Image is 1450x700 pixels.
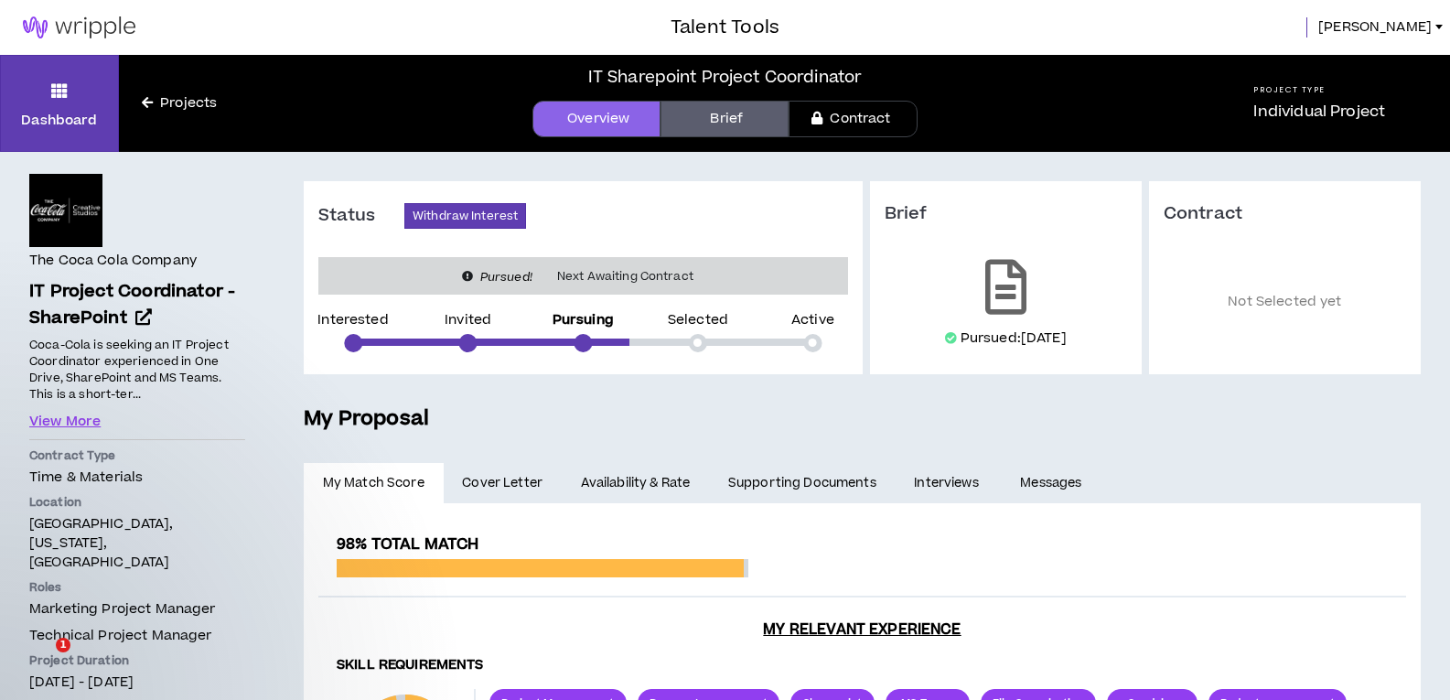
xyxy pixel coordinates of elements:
p: Pursuing [553,314,614,327]
span: [PERSON_NAME] [1318,17,1432,38]
p: [GEOGRAPHIC_DATA], [US_STATE], [GEOGRAPHIC_DATA] [29,514,245,572]
h3: Brief [885,203,1127,225]
a: Messages [1002,463,1105,503]
h3: My Relevant Experience [318,620,1406,639]
p: Location [29,494,245,511]
span: Cover Letter [462,473,542,493]
button: Withdraw Interest [404,203,526,229]
p: [DATE] - [DATE] [29,673,245,692]
p: Active [791,314,834,327]
p: Invited [445,314,491,327]
p: Pursued: [DATE] [961,329,1067,348]
a: Supporting Documents [709,463,895,503]
a: Brief [661,101,789,137]
h4: Skill Requirements [337,657,1388,674]
p: Contract Type [29,447,245,464]
span: IT Project Coordinator - SharePoint [29,279,235,330]
i: Pursued! [480,269,532,285]
p: Selected [668,314,728,327]
p: Coca-Cola is seeking an IT Project Coordinator experienced in One Drive, SharePoint and MS Teams.... [29,335,245,404]
a: My Match Score [304,463,444,503]
p: Individual Project [1253,101,1385,123]
a: Interviews [896,463,1002,503]
div: IT Sharepoint Project Coordinator [588,65,863,90]
h3: Talent Tools [671,14,779,41]
a: IT Project Coordinator - SharePoint [29,279,245,332]
a: Availability & Rate [562,463,709,503]
h3: Contract [1164,203,1406,225]
span: 98% Total Match [337,533,478,555]
iframe: Intercom live chat [18,638,62,682]
h5: Project Type [1253,84,1385,96]
a: Overview [532,101,661,137]
p: Interested [317,314,388,327]
span: 1 [56,638,70,652]
p: Dashboard [21,111,97,130]
a: Contract [789,101,917,137]
p: Project Duration [29,652,245,669]
button: View More [29,412,101,432]
p: Time & Materials [29,468,245,487]
iframe: Intercom notifications message [14,522,380,651]
p: Not Selected yet [1164,253,1406,352]
span: Next Awaiting Contract [546,267,704,285]
h4: The Coca Cola Company [29,251,197,271]
h5: My Proposal [304,404,1421,435]
a: Projects [119,93,240,113]
h3: Status [318,205,404,227]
